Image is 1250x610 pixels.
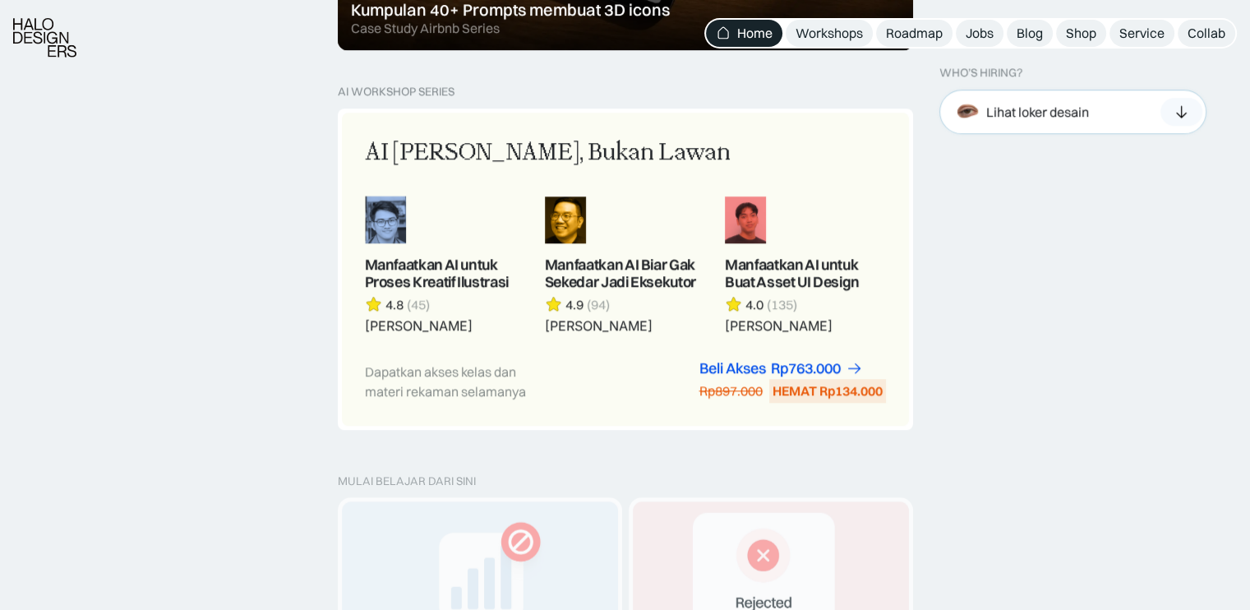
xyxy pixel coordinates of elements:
a: Beli AksesRp763.000 [699,360,863,377]
a: Home [706,20,782,47]
div: MULAI BELAJAR DARI SINI [338,474,913,488]
div: Lihat loker desain [986,103,1089,120]
a: Workshops [786,20,873,47]
div: Dapatkan akses kelas dan materi rekaman selamanya [365,362,551,401]
a: Roadmap [876,20,952,47]
a: Collab [1178,20,1235,47]
div: Shop [1066,25,1096,42]
a: Jobs [956,20,1003,47]
div: Blog [1017,25,1043,42]
a: Service [1109,20,1174,47]
div: Rp897.000 [699,382,763,400]
div: Beli Akses [699,360,766,377]
div: Service [1119,25,1165,42]
div: Rp763.000 [771,360,841,377]
div: Workshops [796,25,863,42]
div: HEMAT Rp134.000 [773,382,883,400]
div: AI [PERSON_NAME], Bukan Lawan [365,136,731,170]
a: Blog [1007,20,1053,47]
div: Collab [1188,25,1225,42]
div: WHO’S HIRING? [939,66,1022,80]
div: Home [737,25,773,42]
div: Roadmap [886,25,943,42]
a: Shop [1056,20,1106,47]
div: AI Workshop Series [338,85,454,99]
div: Jobs [966,25,994,42]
